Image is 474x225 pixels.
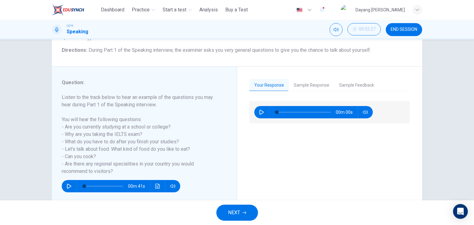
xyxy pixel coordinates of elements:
[391,27,417,32] span: END SESSION
[216,205,258,221] button: NEXT
[334,79,379,92] button: Sample Feedback
[52,4,84,16] img: ELTC logo
[153,180,163,192] button: Click to see the audio transcription
[62,47,412,54] h6: Directions :
[132,6,150,14] span: Practice
[160,4,194,15] button: Start a test
[129,4,158,15] button: Practice
[341,5,351,15] img: Profile picture
[347,23,381,36] div: Hide
[128,180,150,192] span: 00m 41s
[228,208,240,217] span: NEXT
[453,204,468,219] div: Open Intercom Messenger
[289,79,334,92] button: Sample Response
[98,4,127,15] button: Dashboard
[225,6,248,14] span: Buy a Test
[199,6,218,14] span: Analysis
[52,4,98,16] a: ELTC logo
[101,6,124,14] span: Dashboard
[62,94,219,175] h6: Listen to the track below to hear an example of the questions you may hear during Part 1 of the S...
[89,47,371,53] span: During Part 1 of the Speaking interview, the examiner asks you very general questions to give you...
[347,23,381,35] button: 00:02:27
[62,79,219,86] h6: Question :
[67,24,73,28] span: CEFR
[359,27,376,32] span: 00:02:27
[163,6,186,14] span: Start a test
[330,23,343,36] div: Mute
[336,106,358,118] span: 00m 00s
[67,28,88,35] h1: Speaking
[223,4,250,15] button: Buy a Test
[249,79,410,92] div: basic tabs example
[296,8,303,12] img: en
[197,4,220,15] button: Analysis
[249,79,289,92] button: Your Response
[355,6,405,14] div: Dayang [PERSON_NAME]
[386,23,422,36] button: END SESSION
